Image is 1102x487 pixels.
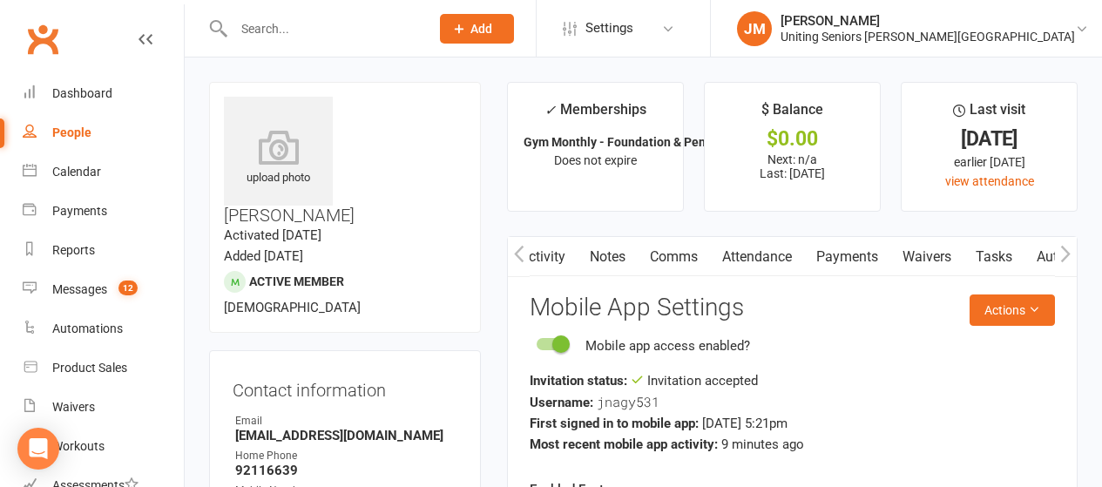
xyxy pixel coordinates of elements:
[224,97,466,225] h3: [PERSON_NAME]
[23,74,184,113] a: Dashboard
[781,29,1075,44] div: Uniting Seniors [PERSON_NAME][GEOGRAPHIC_DATA]
[524,135,774,149] strong: Gym Monthly - Foundation & Pensioner (FUP)
[233,374,457,400] h3: Contact information
[21,17,64,61] a: Clubworx
[945,174,1034,188] a: view attendance
[470,22,492,36] span: Add
[544,102,556,118] i: ✓
[638,237,710,277] a: Comms
[917,152,1061,172] div: earlier [DATE]
[530,373,627,389] strong: Invitation status:
[235,448,457,464] div: Home Phone
[578,237,638,277] a: Notes
[804,237,890,277] a: Payments
[52,282,107,296] div: Messages
[118,281,138,295] span: 12
[963,237,1024,277] a: Tasks
[23,388,184,427] a: Waivers
[530,413,1055,434] div: [DATE] 5:21pm
[17,428,59,470] div: Open Intercom Messenger
[52,204,107,218] div: Payments
[52,125,91,139] div: People
[554,153,637,167] span: Does not expire
[544,98,646,131] div: Memberships
[917,130,1061,148] div: [DATE]
[235,413,457,430] div: Email
[23,348,184,388] a: Product Sales
[585,335,750,356] div: Mobile app access enabled?
[52,243,95,257] div: Reports
[781,13,1075,29] div: [PERSON_NAME]
[23,309,184,348] a: Automations
[530,416,699,431] strong: First signed in to mobile app:
[23,192,184,231] a: Payments
[228,17,417,41] input: Search...
[224,227,321,243] time: Activated [DATE]
[52,400,95,414] div: Waivers
[249,274,344,288] span: Active member
[224,248,303,264] time: Added [DATE]
[23,270,184,309] a: Messages 12
[52,86,112,100] div: Dashboard
[970,294,1055,326] button: Actions
[235,463,457,478] strong: 92116639
[597,393,659,410] span: jnagy531
[720,130,864,148] div: $0.00
[224,300,361,315] span: [DEMOGRAPHIC_DATA]
[52,439,105,453] div: Workouts
[52,361,127,375] div: Product Sales
[720,152,864,180] p: Next: n/a Last: [DATE]
[530,436,718,452] strong: Most recent mobile app activity:
[530,294,1055,321] h3: Mobile App Settings
[52,165,101,179] div: Calendar
[224,130,333,187] div: upload photo
[440,14,514,44] button: Add
[890,237,963,277] a: Waivers
[721,436,804,452] span: 9 minutes ago
[23,231,184,270] a: Reports
[23,152,184,192] a: Calendar
[761,98,823,130] div: $ Balance
[737,11,772,46] div: JM
[23,427,184,466] a: Workouts
[508,237,578,277] a: Activity
[235,428,457,443] strong: [EMAIL_ADDRESS][DOMAIN_NAME]
[52,321,123,335] div: Automations
[530,395,593,410] strong: Username:
[585,9,633,48] span: Settings
[710,237,804,277] a: Attendance
[23,113,184,152] a: People
[530,370,1055,391] div: Invitation accepted
[953,98,1025,130] div: Last visit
